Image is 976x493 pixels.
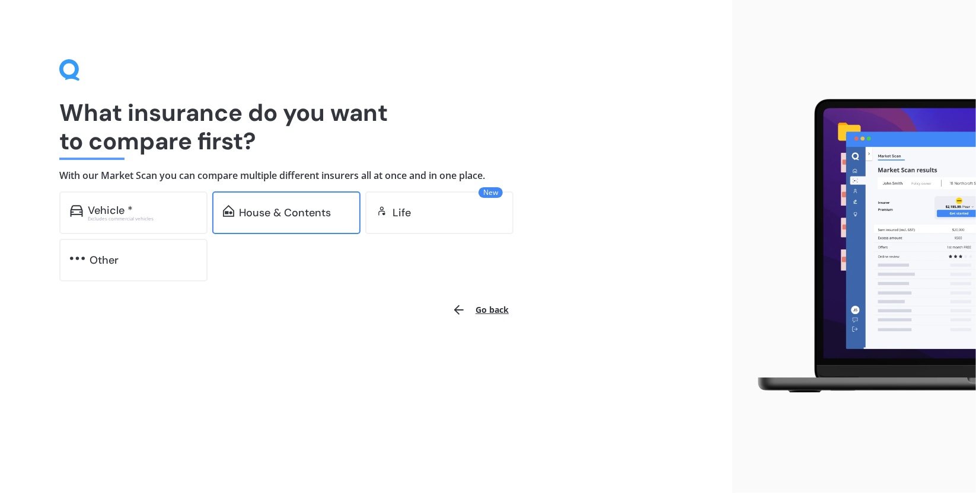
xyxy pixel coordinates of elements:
[88,216,197,221] div: Excludes commercial vehicles
[445,296,516,324] button: Go back
[376,205,388,217] img: life.f720d6a2d7cdcd3ad642.svg
[223,205,234,217] img: home-and-contents.b802091223b8502ef2dd.svg
[70,205,83,217] img: car.f15378c7a67c060ca3f3.svg
[393,207,411,219] div: Life
[90,254,119,266] div: Other
[239,207,331,219] div: House & Contents
[88,204,133,216] div: Vehicle *
[59,169,673,182] h4: With our Market Scan you can compare multiple different insurers all at once and in one place.
[479,187,503,198] span: New
[70,252,85,264] img: other.81dba5aafe580aa69f38.svg
[59,98,673,155] h1: What insurance do you want to compare first?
